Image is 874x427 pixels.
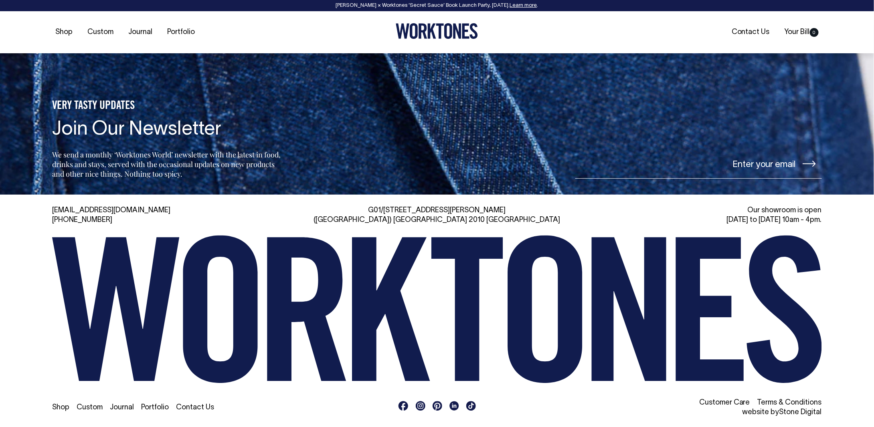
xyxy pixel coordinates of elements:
[810,28,819,37] span: 0
[313,206,561,225] div: G01/[STREET_ADDRESS][PERSON_NAME] ([GEOGRAPHIC_DATA]) [GEOGRAPHIC_DATA] 2010 [GEOGRAPHIC_DATA]
[52,119,283,141] h4: Join Our Newsletter
[176,404,214,411] a: Contact Us
[164,26,198,39] a: Portfolio
[52,207,170,214] a: [EMAIL_ADDRESS][DOMAIN_NAME]
[575,149,822,179] input: Enter your email
[8,3,866,8] div: [PERSON_NAME] × Worktones ‘Secret Sauce’ Book Launch Party, [DATE]. .
[110,404,134,411] a: Journal
[699,399,750,406] a: Customer Care
[52,26,76,39] a: Shop
[125,26,156,39] a: Journal
[84,26,117,39] a: Custom
[779,409,822,416] a: Stone Digital
[52,99,283,113] h5: VERY TASTY UPDATES
[510,3,537,8] a: Learn more
[757,399,822,406] a: Terms & Conditions
[52,404,69,411] a: Shop
[52,150,283,179] p: We send a monthly ‘Worktones World’ newsletter with the latest in food, drinks and stays, served ...
[573,206,822,225] div: Our showroom is open [DATE] to [DATE] 10am - 4pm.
[728,26,773,39] a: Contact Us
[573,408,822,417] li: website by
[52,217,112,224] a: [PHONE_NUMBER]
[781,26,822,39] a: Your Bill0
[141,404,169,411] a: Portfolio
[77,404,103,411] a: Custom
